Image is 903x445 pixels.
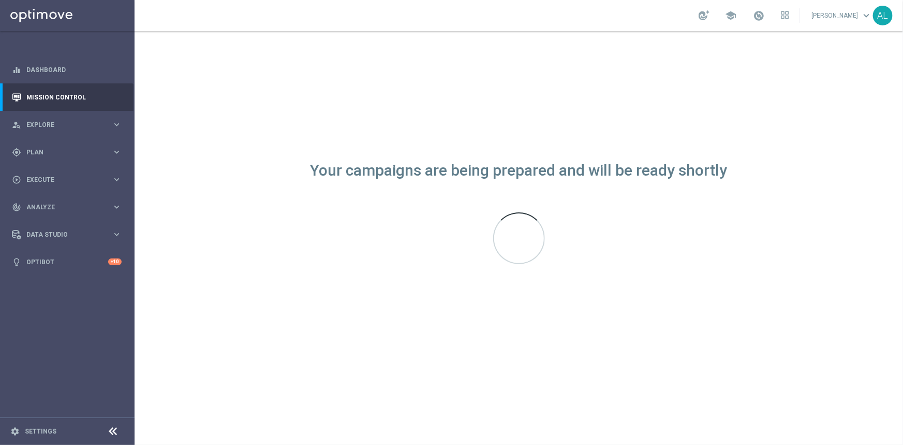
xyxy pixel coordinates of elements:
[12,175,112,184] div: Execute
[12,56,122,83] div: Dashboard
[12,257,21,267] i: lightbulb
[112,175,122,184] i: keyboard_arrow_right
[11,93,122,102] button: Mission Control
[11,66,122,74] button: equalizer Dashboard
[26,248,108,276] a: Optibot
[26,122,112,128] span: Explore
[12,120,112,130] div: Explore
[11,176,122,184] button: play_circle_outline Execute keyboard_arrow_right
[26,56,122,83] a: Dashboard
[12,65,21,75] i: equalizer
[12,203,21,212] i: track_changes
[26,83,122,111] a: Mission Control
[873,6,893,25] div: AL
[26,232,112,238] span: Data Studio
[108,259,122,265] div: +10
[861,10,872,21] span: keyboard_arrow_down
[11,148,122,156] button: gps_fixed Plan keyboard_arrow_right
[11,121,122,129] button: person_search Explore keyboard_arrow_right
[310,166,728,175] div: Your campaigns are being prepared and will be ready shortly
[112,120,122,130] i: keyboard_arrow_right
[26,149,112,155] span: Plan
[12,203,112,212] div: Analyze
[12,230,112,239] div: Data Studio
[12,148,21,157] i: gps_fixed
[12,120,21,130] i: person_search
[26,204,112,210] span: Analyze
[12,175,21,184] i: play_circle_outline
[25,428,56,435] a: Settings
[810,8,873,23] a: [PERSON_NAME]keyboard_arrow_down
[112,202,122,212] i: keyboard_arrow_right
[12,83,122,111] div: Mission Control
[112,147,122,157] i: keyboard_arrow_right
[12,248,122,276] div: Optibot
[12,148,112,157] div: Plan
[11,258,122,266] button: lightbulb Optibot +10
[725,10,736,21] span: school
[10,427,20,436] i: settings
[11,203,122,211] button: track_changes Analyze keyboard_arrow_right
[112,229,122,239] i: keyboard_arrow_right
[11,231,122,239] button: Data Studio keyboard_arrow_right
[26,177,112,183] span: Execute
